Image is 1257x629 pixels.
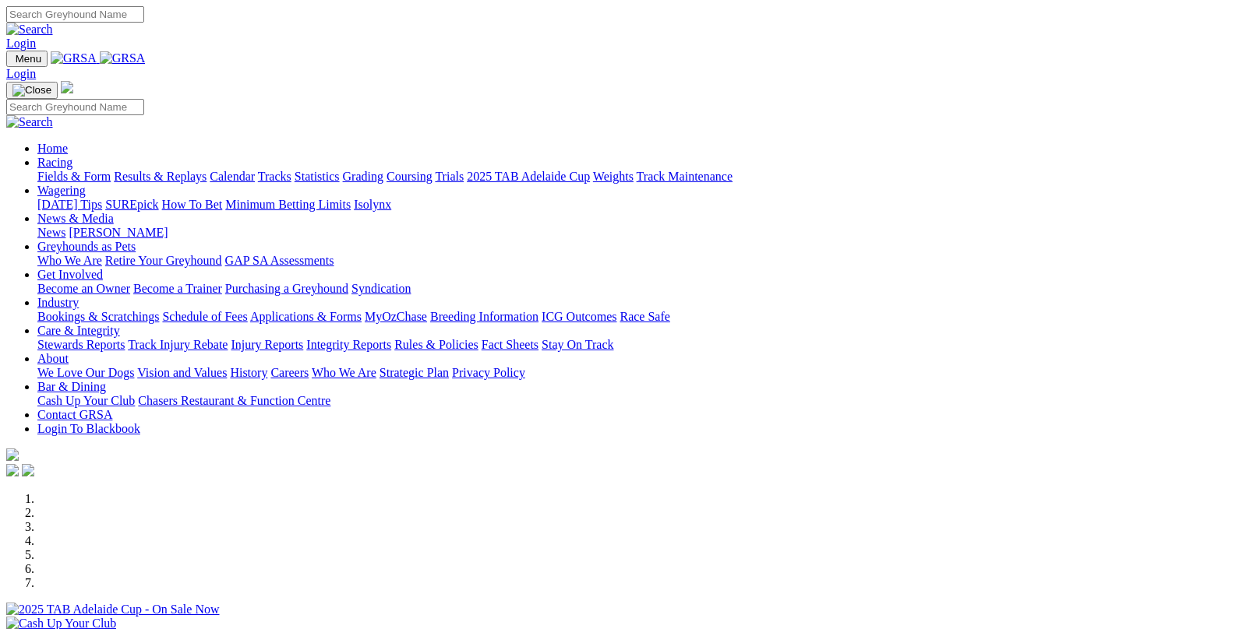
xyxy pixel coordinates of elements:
a: Fact Sheets [482,338,538,351]
img: GRSA [51,51,97,65]
a: Bookings & Scratchings [37,310,159,323]
a: Become a Trainer [133,282,222,295]
a: Coursing [387,170,433,183]
a: Integrity Reports [306,338,391,351]
a: Statistics [295,170,340,183]
a: ICG Outcomes [542,310,616,323]
a: Industry [37,296,79,309]
img: logo-grsa-white.png [61,81,73,93]
div: Greyhounds as Pets [37,254,1251,268]
img: Close [12,84,51,97]
div: Wagering [37,198,1251,212]
a: Vision and Values [137,366,227,379]
img: Search [6,115,53,129]
div: News & Media [37,226,1251,240]
a: Rules & Policies [394,338,478,351]
a: Stewards Reports [37,338,125,351]
a: About [37,352,69,365]
div: Industry [37,310,1251,324]
a: Minimum Betting Limits [225,198,351,211]
input: Search [6,99,144,115]
a: MyOzChase [365,310,427,323]
a: Who We Are [37,254,102,267]
img: twitter.svg [22,464,34,476]
div: Racing [37,170,1251,184]
a: Injury Reports [231,338,303,351]
div: Care & Integrity [37,338,1251,352]
a: Weights [593,170,634,183]
a: Cash Up Your Club [37,394,135,407]
a: Retire Your Greyhound [105,254,222,267]
a: Bar & Dining [37,380,106,393]
a: SUREpick [105,198,158,211]
a: Calendar [210,170,255,183]
a: Stay On Track [542,338,613,351]
a: Privacy Policy [452,366,525,379]
a: Strategic Plan [380,366,449,379]
a: Contact GRSA [37,408,112,421]
a: Wagering [37,184,86,197]
div: About [37,366,1251,380]
img: GRSA [100,51,146,65]
img: logo-grsa-white.png [6,448,19,461]
a: Careers [270,366,309,379]
a: Purchasing a Greyhound [225,282,348,295]
a: Who We Are [312,366,376,379]
a: Isolynx [354,198,391,211]
button: Toggle navigation [6,82,58,99]
a: Schedule of Fees [162,310,247,323]
a: Care & Integrity [37,324,120,337]
a: Fields & Form [37,170,111,183]
a: Login [6,67,36,80]
div: Get Involved [37,282,1251,296]
a: Syndication [351,282,411,295]
a: Applications & Forms [250,310,362,323]
img: facebook.svg [6,464,19,476]
a: Race Safe [620,310,669,323]
a: Track Maintenance [637,170,733,183]
a: Become an Owner [37,282,130,295]
a: Home [37,142,68,155]
a: Chasers Restaurant & Function Centre [138,394,330,407]
a: History [230,366,267,379]
a: Get Involved [37,268,103,281]
a: [DATE] Tips [37,198,102,211]
a: GAP SA Assessments [225,254,334,267]
a: Trials [435,170,464,183]
a: Tracks [258,170,291,183]
a: Track Injury Rebate [128,338,228,351]
a: We Love Our Dogs [37,366,134,379]
a: News [37,226,65,239]
div: Bar & Dining [37,394,1251,408]
a: Greyhounds as Pets [37,240,136,253]
a: [PERSON_NAME] [69,226,168,239]
a: Grading [343,170,383,183]
a: News & Media [37,212,114,225]
a: Login [6,37,36,50]
a: 2025 TAB Adelaide Cup [467,170,590,183]
img: 2025 TAB Adelaide Cup - On Sale Now [6,603,220,617]
button: Toggle navigation [6,51,48,67]
a: Results & Replays [114,170,207,183]
img: Search [6,23,53,37]
a: Breeding Information [430,310,538,323]
input: Search [6,6,144,23]
a: How To Bet [162,198,223,211]
span: Menu [16,53,41,65]
a: Login To Blackbook [37,422,140,435]
a: Racing [37,156,72,169]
